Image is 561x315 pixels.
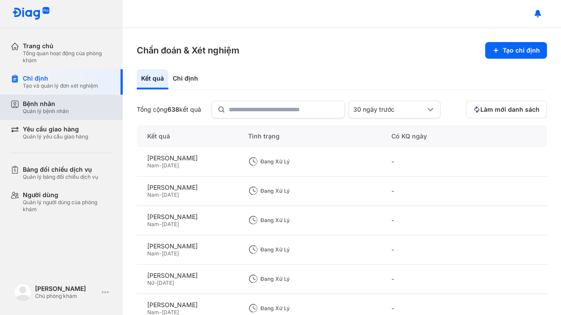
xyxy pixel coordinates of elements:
[168,69,202,89] div: Chỉ định
[157,280,174,286] span: [DATE]
[35,293,98,300] div: Chủ phòng khám
[23,42,112,50] div: Trang chủ
[147,191,159,198] span: Nam
[260,217,330,224] div: Đang xử lý
[23,125,88,133] div: Yêu cầu giao hàng
[159,221,162,227] span: -
[154,280,157,286] span: -
[238,125,381,147] div: Tình trạng
[23,199,112,213] div: Quản lý người dùng của phòng khám
[147,213,227,221] div: [PERSON_NAME]
[260,246,330,253] div: Đang xử lý
[162,162,179,169] span: [DATE]
[162,191,179,198] span: [DATE]
[23,133,88,140] div: Quản lý yêu cầu giao hàng
[353,106,425,113] div: 30 ngày trước
[137,69,168,89] div: Kết quả
[147,272,227,280] div: [PERSON_NAME]
[147,301,227,309] div: [PERSON_NAME]
[147,154,227,162] div: [PERSON_NAME]
[23,100,69,108] div: Bệnh nhân
[381,177,460,206] div: -
[23,191,112,199] div: Người dùng
[35,285,98,293] div: [PERSON_NAME]
[137,106,201,113] div: Tổng cộng kết quả
[260,305,330,312] div: Đang xử lý
[12,7,50,21] img: logo
[23,74,98,82] div: Chỉ định
[381,265,460,294] div: -
[480,106,540,113] span: Làm mới danh sách
[23,50,112,64] div: Tổng quan hoạt động của phòng khám
[147,162,159,169] span: Nam
[167,106,179,113] span: 638
[23,82,98,89] div: Tạo và quản lý đơn xét nghiệm
[137,44,239,57] h3: Chẩn đoán & Xét nghiệm
[162,250,179,257] span: [DATE]
[381,206,460,235] div: -
[159,250,162,257] span: -
[147,184,227,191] div: [PERSON_NAME]
[14,283,32,301] img: logo
[260,188,330,195] div: Đang xử lý
[147,250,159,257] span: Nam
[23,166,98,173] div: Bảng đối chiếu dịch vụ
[147,221,159,227] span: Nam
[23,173,98,181] div: Quản lý bảng đối chiếu dịch vụ
[147,242,227,250] div: [PERSON_NAME]
[485,42,547,59] button: Tạo chỉ định
[381,235,460,265] div: -
[381,147,460,177] div: -
[159,191,162,198] span: -
[137,125,238,147] div: Kết quả
[23,108,69,115] div: Quản lý bệnh nhân
[260,158,330,165] div: Đang xử lý
[466,101,547,118] button: Làm mới danh sách
[147,280,154,286] span: Nữ
[159,162,162,169] span: -
[260,276,330,283] div: Đang xử lý
[381,125,460,147] div: Có KQ ngày
[162,221,179,227] span: [DATE]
